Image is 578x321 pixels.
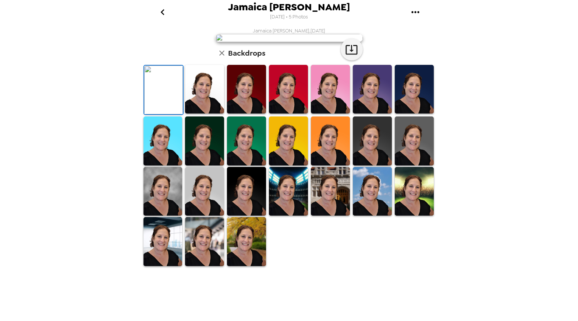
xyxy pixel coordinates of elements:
img: Original [144,66,183,114]
span: Jamaica [PERSON_NAME] , [DATE] [253,28,325,34]
h6: Backdrops [228,47,265,59]
img: user [216,34,363,42]
span: Jamaica [PERSON_NAME] [228,2,350,12]
span: [DATE] • 5 Photos [270,12,308,22]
